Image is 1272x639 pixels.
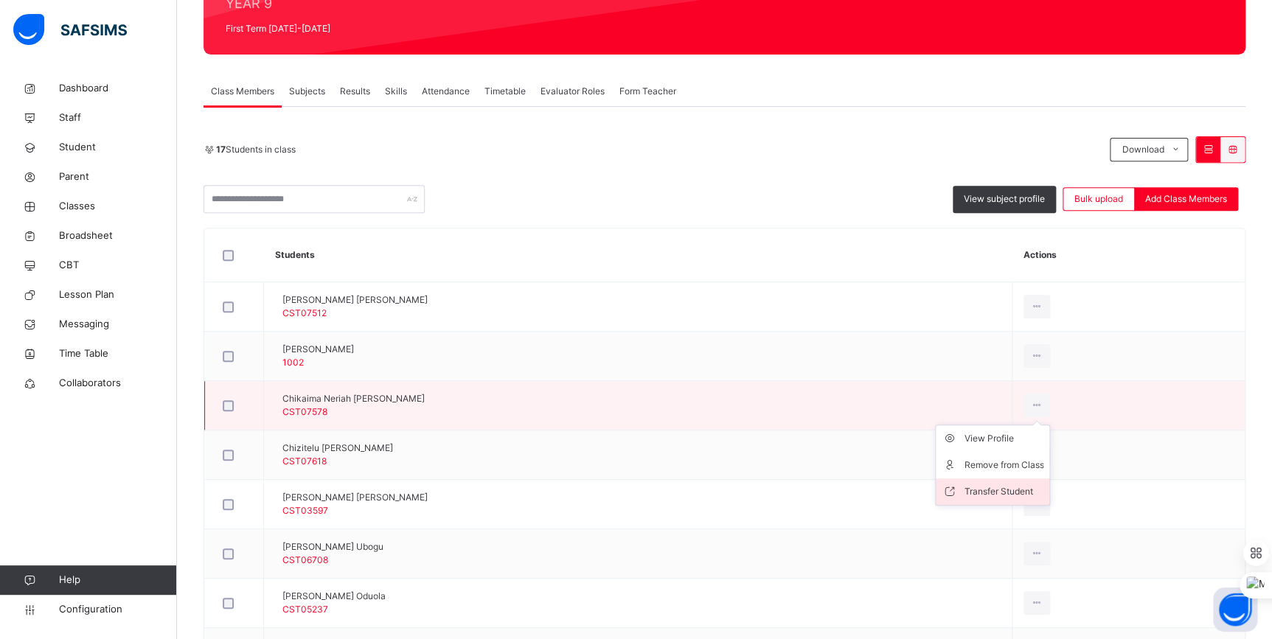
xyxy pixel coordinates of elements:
[59,346,177,361] span: Time Table
[1122,143,1164,156] span: Download
[282,540,383,554] span: [PERSON_NAME] Ubogu
[59,111,177,125] span: Staff
[216,143,296,156] span: Students in class
[59,287,177,302] span: Lesson Plan
[59,376,177,391] span: Collaborators
[541,85,605,98] span: Evaluator Roles
[211,85,274,98] span: Class Members
[282,357,304,368] span: 1002
[1145,192,1227,206] span: Add Class Members
[59,258,177,273] span: CBT
[13,14,127,45] img: safsims
[59,228,177,243] span: Broadsheet
[282,441,393,455] span: Chizitelu [PERSON_NAME]
[59,317,177,332] span: Messaging
[964,484,1043,499] div: Transfer Student
[282,392,425,405] span: Chikaima Neriah [PERSON_NAME]
[964,192,1045,206] span: View subject profile
[289,85,325,98] span: Subjects
[385,85,407,98] span: Skills
[282,604,328,615] span: CST05237
[59,140,177,155] span: Student
[282,293,428,307] span: [PERSON_NAME] [PERSON_NAME]
[282,406,327,417] span: CST07578
[264,228,1012,282] th: Students
[1012,228,1245,282] th: Actions
[964,431,1043,446] div: View Profile
[216,144,226,155] b: 17
[282,307,327,318] span: CST07512
[282,554,328,565] span: CST06708
[340,85,370,98] span: Results
[619,85,676,98] span: Form Teacher
[59,81,177,96] span: Dashboard
[1213,587,1257,632] button: Open asap
[282,590,386,603] span: [PERSON_NAME] Oduola
[282,505,328,516] span: CST03597
[484,85,526,98] span: Timetable
[422,85,470,98] span: Attendance
[59,170,177,184] span: Parent
[59,602,176,617] span: Configuration
[282,491,428,504] span: [PERSON_NAME] [PERSON_NAME]
[964,458,1043,472] div: Remove from Class
[282,455,327,467] span: CST07618
[282,343,354,356] span: [PERSON_NAME]
[1074,192,1123,206] span: Bulk upload
[59,573,176,587] span: Help
[59,199,177,214] span: Classes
